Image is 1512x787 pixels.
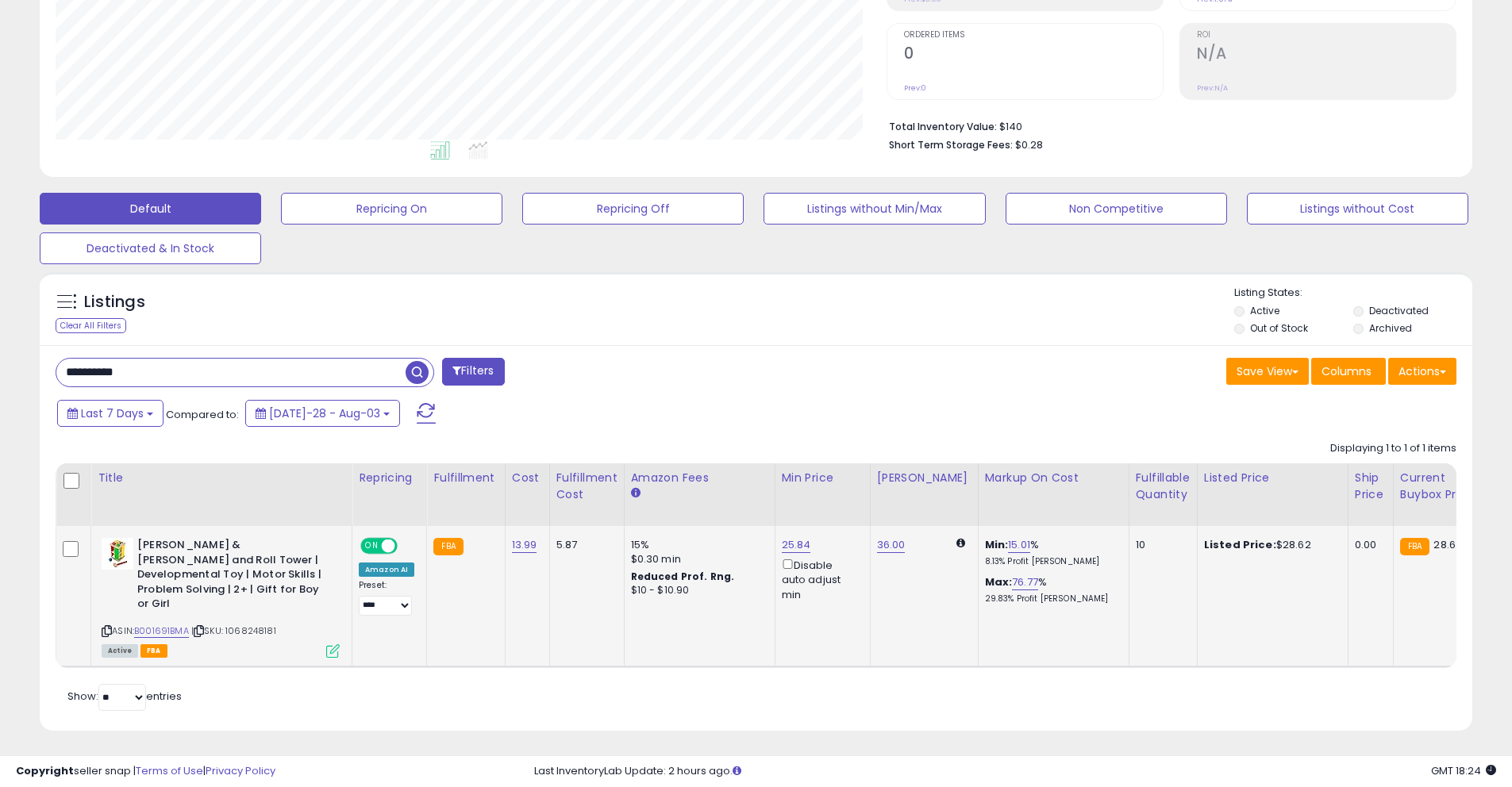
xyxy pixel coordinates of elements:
label: Deactivated [1369,304,1429,317]
small: Amazon Fees. [631,486,641,501]
button: Last 7 Days [57,400,164,427]
b: Max: [985,574,1013,589]
a: B001691BMA [134,624,189,638]
span: 2025-08-11 18:24 GMT [1431,763,1496,778]
button: Save View [1226,358,1309,385]
button: Repricing On [281,193,502,225]
b: Total Inventory Value: [889,120,997,133]
button: Filters [442,358,504,386]
div: 0.00 [1355,538,1381,552]
button: Actions [1388,358,1456,385]
span: 28.6 [1433,537,1456,552]
span: Ordered Items [904,31,1163,40]
div: % [985,538,1117,567]
div: Last InventoryLab Update: 2 hours ago. [534,764,1496,779]
button: Columns [1311,358,1386,385]
small: FBA [1400,538,1429,555]
div: Fulfillment [433,470,498,486]
span: Show: entries [67,689,182,704]
div: Preset: [359,580,414,616]
div: Repricing [359,470,420,486]
button: Non Competitive [1006,193,1227,225]
span: Last 7 Days [81,405,144,421]
p: 8.13% Profit [PERSON_NAME] [985,556,1117,567]
div: Fulfillment Cost [556,470,617,503]
div: Min Price [782,470,864,486]
div: Markup on Cost [985,470,1122,486]
div: Ship Price [1355,470,1387,503]
div: Amazon Fees [631,470,768,486]
label: Archived [1369,321,1412,335]
div: $10 - $10.90 [631,584,763,597]
span: Compared to: [166,407,239,422]
button: Listings without Cost [1247,193,1468,225]
img: 31Ak+XUYC7L._SL40_.jpg [102,538,133,570]
span: ROI [1197,31,1456,40]
button: [DATE]-28 - Aug-03 [245,400,400,427]
a: 13.99 [512,537,537,553]
div: Listed Price [1204,470,1341,486]
div: 10 [1136,538,1185,552]
span: Columns [1322,363,1372,379]
a: Terms of Use [136,763,203,778]
span: $0.28 [1015,137,1043,152]
a: 25.84 [782,537,811,553]
a: 36.00 [877,537,906,553]
button: Deactivated & In Stock [40,232,261,264]
strong: Copyright [16,763,74,778]
span: FBA [140,644,167,658]
div: ASIN: [102,538,340,655]
label: Active [1250,304,1279,317]
div: Clear All Filters [56,318,126,333]
div: Displaying 1 to 1 of 1 items [1330,441,1456,456]
div: $0.30 min [631,552,763,566]
h2: N/A [1197,44,1456,66]
label: Out of Stock [1250,321,1308,335]
span: [DATE]-28 - Aug-03 [269,405,380,421]
div: $28.62 [1204,538,1336,552]
a: 76.77 [1012,574,1038,590]
div: 5.87 [556,538,612,552]
span: All listings currently available for purchase on Amazon [102,644,138,658]
span: ON [362,539,382,553]
div: Current Buybox Price [1400,470,1482,503]
li: $140 [889,116,1445,135]
div: 15% [631,538,763,552]
p: Listing States: [1234,286,1472,301]
div: seller snap | | [16,764,275,779]
small: Prev: 0 [904,83,926,93]
b: Reduced Prof. Rng. [631,570,735,583]
h5: Listings [84,291,145,313]
span: OFF [395,539,421,553]
b: Short Term Storage Fees: [889,138,1013,152]
p: 29.83% Profit [PERSON_NAME] [985,593,1117,605]
th: The percentage added to the cost of goods (COGS) that forms the calculator for Min & Max prices. [978,463,1129,526]
a: Privacy Policy [206,763,275,778]
div: Cost [512,470,543,486]
b: Min: [985,537,1009,552]
b: [PERSON_NAME] & [PERSON_NAME] and Roll Tower | Developmental Toy | Motor Skills | Problem Solving... [137,538,330,616]
small: FBA [433,538,463,555]
div: Title [98,470,345,486]
button: Listings without Min/Max [764,193,985,225]
b: Listed Price: [1204,537,1276,552]
div: Amazon AI [359,562,414,577]
span: | SKU: 1068248181 [191,624,276,637]
button: Repricing Off [522,193,744,225]
button: Default [40,193,261,225]
div: Disable auto adjust min [782,556,858,602]
small: Prev: N/A [1197,83,1228,93]
div: Fulfillable Quantity [1136,470,1191,503]
h2: 0 [904,44,1163,66]
div: [PERSON_NAME] [877,470,971,486]
div: % [985,575,1117,605]
a: 15.01 [1008,537,1030,553]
